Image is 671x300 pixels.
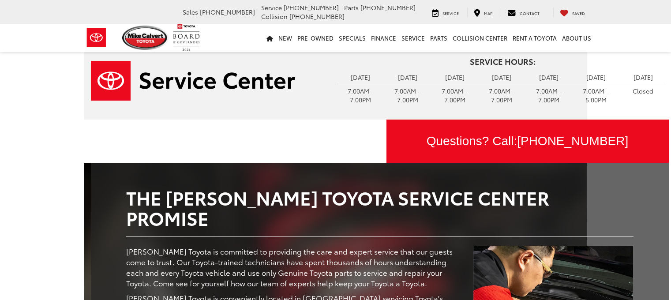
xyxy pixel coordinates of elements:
span: Saved [572,10,585,16]
img: Toyota [80,23,113,52]
img: Service Center | Mike Calvert Toyota in Houston TX [91,61,295,101]
a: About Us [559,24,594,52]
h2: The [PERSON_NAME] Toyota Service Center Promise [126,187,634,228]
span: Map [484,10,492,16]
span: Service [261,3,282,12]
a: Parts [427,24,450,52]
img: Mike Calvert Toyota [122,26,169,50]
td: 7:00AM - 7:00PM [525,84,573,106]
td: [DATE] [337,71,384,84]
span: Contact [520,10,540,16]
a: Questions? Call:[PHONE_NUMBER] [386,120,669,163]
td: [DATE] [525,71,573,84]
td: Closed [619,84,667,97]
div: Questions? Call: [386,120,669,163]
a: Specials [336,24,368,52]
h4: Service Hours: [337,57,669,66]
td: [DATE] [573,71,620,84]
a: Home [264,24,276,52]
a: Service [399,24,427,52]
a: Service [425,8,465,17]
span: Parts [344,3,359,12]
span: [PHONE_NUMBER] [289,12,345,21]
span: [PHONE_NUMBER] [200,7,255,16]
a: My Saved Vehicles [553,8,592,17]
td: 7:00AM - 5:00PM [573,84,620,106]
a: Rent a Toyota [510,24,559,52]
td: 7:00AM - 7:00PM [384,84,431,106]
span: [PHONE_NUMBER] [284,3,339,12]
span: [PHONE_NUMBER] [517,134,628,148]
span: Service [442,10,459,16]
a: Map [467,8,499,17]
a: Contact [501,8,546,17]
td: 7:00AM - 7:00PM [337,84,384,106]
td: 7:00AM - 7:00PM [431,84,478,106]
td: [DATE] [478,71,525,84]
p: [PERSON_NAME] Toyota is committed to providing the care and expert service that our guests come t... [126,246,460,288]
a: Service Center | Mike Calvert Toyota in Houston TX [91,61,324,101]
td: 7:00AM - 7:00PM [478,84,525,106]
span: [PHONE_NUMBER] [360,3,416,12]
td: [DATE] [619,71,667,84]
td: [DATE] [384,71,431,84]
a: Pre-Owned [295,24,336,52]
a: New [276,24,295,52]
a: Finance [368,24,399,52]
a: Collision Center [450,24,510,52]
span: Sales [183,7,198,16]
td: [DATE] [431,71,478,84]
span: Collision [261,12,288,21]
